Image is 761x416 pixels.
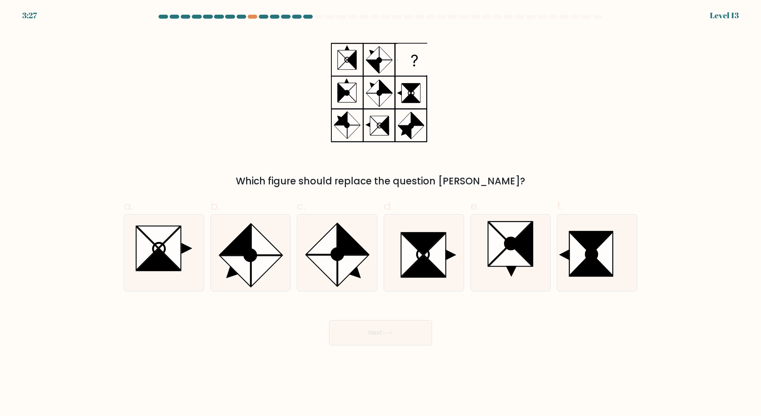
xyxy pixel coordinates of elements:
div: 3:27 [22,10,37,21]
span: e. [470,198,479,214]
span: b. [210,198,220,214]
span: f. [557,198,562,214]
div: Which figure should replace the question [PERSON_NAME]? [128,174,633,188]
div: Level 13 [710,10,739,21]
span: a. [124,198,133,214]
button: Next [329,320,432,345]
span: c. [297,198,306,214]
span: d. [384,198,393,214]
